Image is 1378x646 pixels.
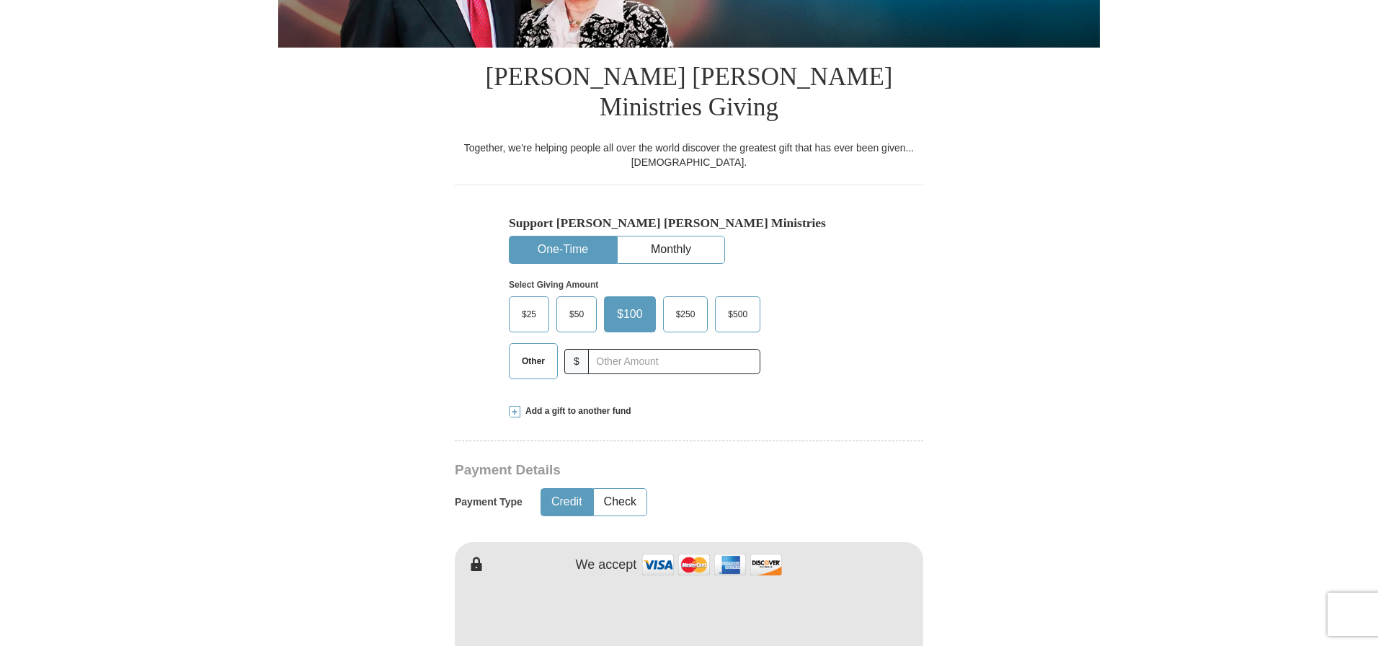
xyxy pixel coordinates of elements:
[510,236,616,263] button: One-Time
[455,462,822,479] h3: Payment Details
[594,489,646,516] button: Check
[588,349,760,374] input: Other Amount
[669,304,703,325] span: $250
[610,304,650,325] span: $100
[455,496,523,508] h5: Payment Type
[618,236,724,263] button: Monthly
[640,549,784,580] img: credit cards accepted
[455,141,923,169] div: Together, we're helping people all over the world discover the greatest gift that has ever been g...
[520,405,631,417] span: Add a gift to another fund
[562,304,591,325] span: $50
[509,280,598,290] strong: Select Giving Amount
[515,350,552,372] span: Other
[515,304,543,325] span: $25
[721,304,755,325] span: $500
[576,557,637,573] h4: We accept
[509,216,869,231] h5: Support [PERSON_NAME] [PERSON_NAME] Ministries
[541,489,592,516] button: Credit
[564,349,589,374] span: $
[455,48,923,141] h1: [PERSON_NAME] [PERSON_NAME] Ministries Giving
